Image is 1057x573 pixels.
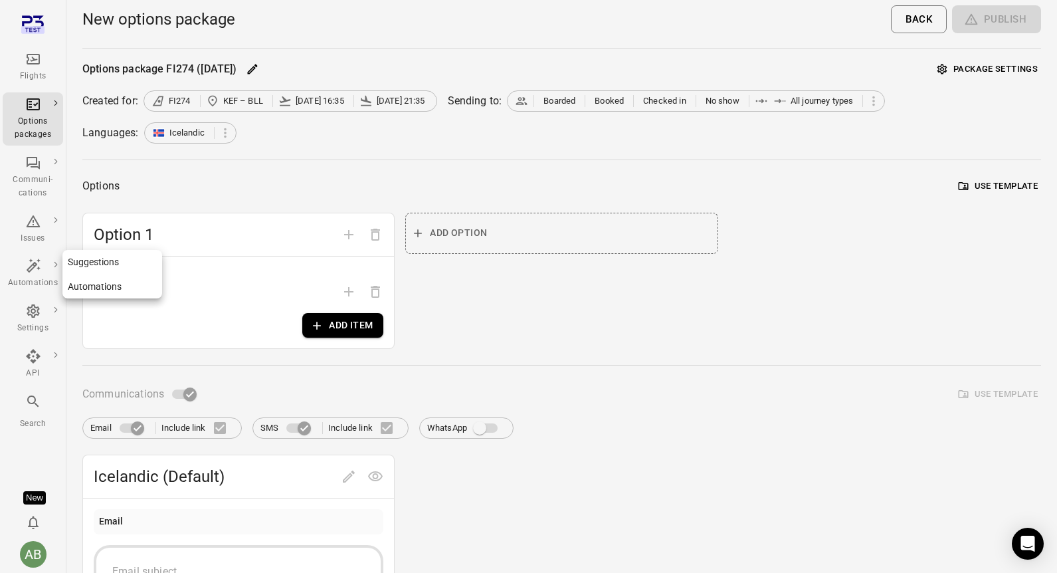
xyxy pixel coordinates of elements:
div: Email [99,515,124,529]
div: Options package FI274 ([DATE]) [82,61,237,77]
span: Preview [362,469,389,482]
button: Use template [955,176,1041,197]
span: Icelandic (Default) [94,466,336,487]
button: Package settings [934,59,1041,80]
div: Open Intercom Messenger [1012,528,1044,560]
span: FI274 [169,94,191,108]
nav: Local navigation [62,250,162,298]
div: AB [20,541,47,568]
div: Created for: [82,93,138,109]
span: Options need to have at least one plan [362,285,389,298]
label: Email [90,415,150,441]
span: Add plan [336,285,362,298]
button: Edit [242,59,262,79]
div: Search [8,417,58,431]
label: WhatsApp [427,415,506,441]
div: Tooltip anchor [23,491,46,505]
span: [DATE] 16:35 [296,94,344,108]
span: Boarded [543,94,575,108]
div: Settings [8,322,58,335]
span: Checked in [643,94,686,108]
span: [DATE] 21:35 [377,94,425,108]
span: All journey types [791,94,854,108]
button: Back [891,5,947,33]
a: Automations [62,275,162,299]
span: Delete option [362,227,389,240]
div: Plan A [94,267,383,282]
span: Icelandic [169,126,205,140]
button: Aslaug Bjarnadottir [15,536,52,573]
div: API [8,367,58,380]
span: Booked [595,94,624,108]
a: Suggestions [62,250,162,275]
div: Issues [8,232,58,245]
span: KEF – BLL [223,94,263,108]
label: Include link [328,414,401,442]
div: Communi-cations [8,173,58,200]
span: Edit [336,469,362,482]
div: Languages: [82,125,139,141]
span: Option 1 [94,224,336,245]
button: Add item [302,313,383,338]
div: Sending to: [448,93,502,109]
div: Automations [8,277,58,290]
span: No show [706,94,739,108]
div: Options [82,177,120,195]
h1: New options package [82,9,235,30]
div: Options packages [8,115,58,142]
button: Notifications [20,509,47,536]
span: Add option [336,227,362,240]
label: SMS [260,415,317,441]
label: Include link [161,414,234,442]
div: Flights [8,70,58,83]
span: Communications [82,385,164,403]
